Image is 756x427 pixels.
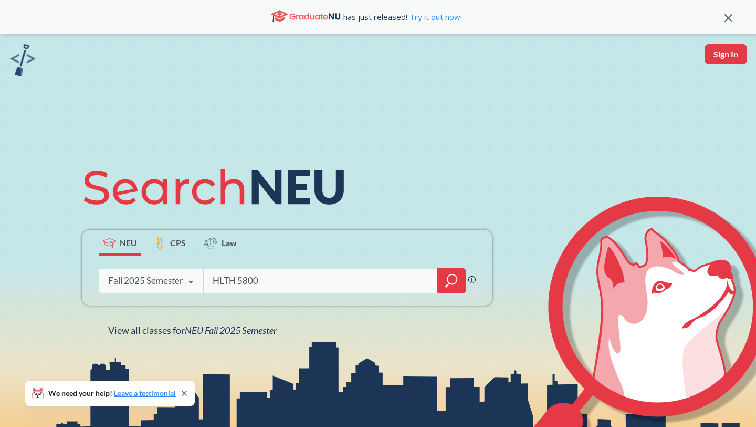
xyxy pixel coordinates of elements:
svg: magnifying glass [445,273,458,288]
div: Fall 2025 Semester [108,275,183,287]
span: NEU Fall 2025 Semester [185,324,277,336]
div: magnifying glass [437,268,466,293]
a: Try it out now! [407,12,462,22]
span: CPS [170,237,186,249]
span: We need your help! [48,390,176,397]
a: sandbox logo [10,44,35,79]
span: NEU [120,237,137,249]
span: View all classes for [108,324,277,336]
button: Sign In [705,44,747,64]
span: has just released! [343,11,462,23]
img: sandbox logo [10,44,35,76]
span: Law [222,237,237,249]
a: Leave a testimonial [114,389,176,398]
input: Class, professor, course number, "phrase" [212,270,430,292]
